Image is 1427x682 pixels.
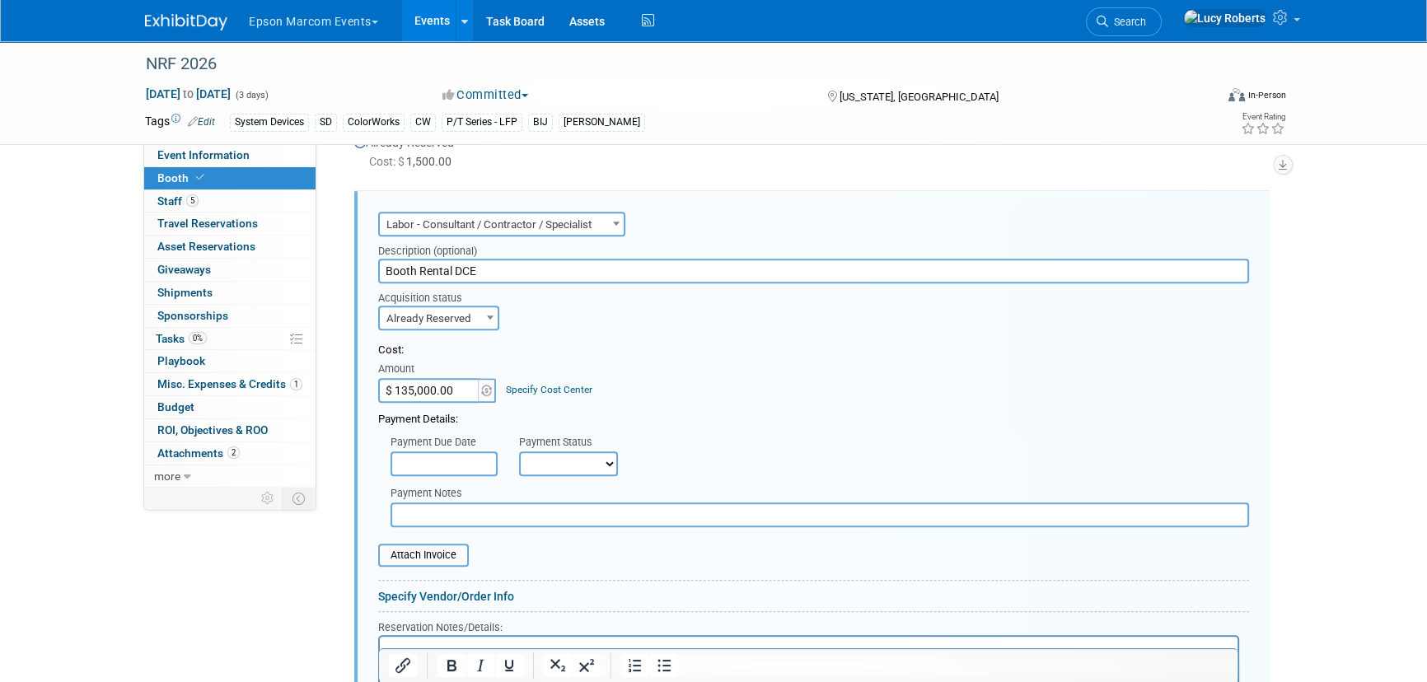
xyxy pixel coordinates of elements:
[369,155,458,168] span: 1,500.00
[144,419,316,441] a: ROI, Objectives & ROO
[528,114,553,131] div: BIJ
[144,350,316,372] a: Playbook
[1241,113,1285,121] div: Event Rating
[315,114,337,131] div: SD
[437,654,466,677] button: Bold
[389,654,417,677] button: Insert/edit link
[1086,7,1162,36] a: Search
[188,116,215,128] a: Edit
[144,167,316,189] a: Booth
[144,305,316,327] a: Sponsorships
[410,114,436,131] div: CW
[378,362,498,378] div: Amount
[378,306,499,330] span: Already Reserved
[157,446,240,460] span: Attachments
[1228,88,1245,101] img: Format-Inperson.png
[145,86,232,101] span: [DATE] [DATE]
[144,396,316,418] a: Budget
[506,384,592,395] a: Specify Cost Center
[144,213,316,235] a: Travel Reservations
[189,332,207,344] span: 0%
[621,654,649,677] button: Numbered list
[234,90,269,100] span: (3 days)
[650,654,678,677] button: Bullet list
[157,400,194,413] span: Budget
[254,488,283,509] td: Personalize Event Tab Strip
[196,173,204,182] i: Booth reservation complete
[145,14,227,30] img: ExhibitDay
[544,654,572,677] button: Subscript
[495,654,523,677] button: Underline
[839,91,998,103] span: [US_STATE], [GEOGRAPHIC_DATA]
[230,114,309,131] div: System Devices
[145,113,215,132] td: Tags
[380,213,624,236] span: Labor - Consultant / Contractor / Specialist
[227,446,240,459] span: 2
[559,114,645,131] div: [PERSON_NAME]
[144,259,316,281] a: Giveaways
[144,144,316,166] a: Event Information
[378,212,625,236] span: Labor - Consultant / Contractor / Specialist
[369,155,406,168] span: Cost: $
[573,654,601,677] button: Superscript
[378,590,514,603] a: Specify Vendor/Order Info
[354,126,1270,185] div: Already Reserved
[157,354,205,367] span: Playbook
[156,332,207,345] span: Tasks
[442,114,522,131] div: P/T Series - LFP
[157,263,211,276] span: Giveaways
[437,86,535,104] button: Committed
[343,114,405,131] div: ColorWorks
[157,377,302,390] span: Misc. Expenses & Credits
[157,171,208,185] span: Booth
[154,469,180,483] span: more
[186,194,199,207] span: 5
[144,236,316,258] a: Asset Reservations
[283,488,316,509] td: Toggle Event Tabs
[1108,16,1146,28] span: Search
[380,307,498,330] span: Already Reserved
[144,328,316,350] a: Tasks0%
[157,286,213,299] span: Shipments
[391,486,1249,502] div: Payment Notes
[378,619,1239,635] div: Reservation Notes/Details:
[157,194,199,208] span: Staff
[378,403,1249,427] div: Payment Details:
[144,190,316,213] a: Staff5
[1116,86,1286,110] div: Event Format
[144,442,316,465] a: Attachments2
[144,373,316,395] a: Misc. Expenses & Credits1
[140,49,1189,79] div: NRF 2026
[180,87,196,100] span: to
[157,423,268,437] span: ROI, Objectives & ROO
[1183,9,1266,27] img: Lucy Roberts
[157,217,258,230] span: Travel Reservations
[290,378,302,390] span: 1
[391,435,494,451] div: Payment Due Date
[157,309,228,322] span: Sponsorships
[1247,89,1286,101] div: In-Person
[157,240,255,253] span: Asset Reservations
[144,465,316,488] a: more
[157,148,250,161] span: Event Information
[144,282,316,304] a: Shipments
[519,435,629,451] div: Payment Status
[378,283,503,306] div: Acquisition status
[378,236,1249,259] div: Description (optional)
[378,343,1249,358] div: Cost:
[466,654,494,677] button: Italic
